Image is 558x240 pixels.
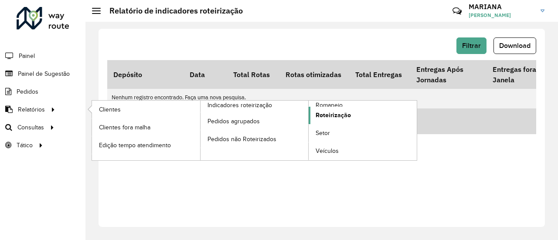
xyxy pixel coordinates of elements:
[92,101,200,118] a: Clientes
[208,117,260,126] span: Pedidos agrupados
[309,142,417,160] a: Veículos
[18,105,45,114] span: Relatórios
[92,118,200,136] a: Clientes fora malha
[410,60,487,89] th: Entregas Após Jornadas
[99,141,171,150] span: Edição tempo atendimento
[448,2,466,20] a: Contato Rápido
[279,60,349,89] th: Rotas otimizadas
[309,125,417,142] a: Setor
[208,135,276,144] span: Pedidos não Roteirizados
[17,141,33,150] span: Tático
[201,112,309,130] a: Pedidos agrupados
[17,123,44,132] span: Consultas
[462,42,481,49] span: Filtrar
[201,130,309,148] a: Pedidos não Roteirizados
[499,42,531,49] span: Download
[99,105,121,114] span: Clientes
[18,69,70,78] span: Painel de Sugestão
[92,101,309,160] a: Indicadores roteirização
[456,37,487,54] button: Filtrar
[201,101,417,160] a: Romaneio
[469,11,534,19] span: [PERSON_NAME]
[316,111,351,120] span: Roteirização
[19,51,35,61] span: Painel
[184,60,227,89] th: Data
[309,107,417,124] a: Roteirização
[99,123,150,132] span: Clientes fora malha
[92,136,200,154] a: Edição tempo atendimento
[227,60,279,89] th: Total Rotas
[316,128,330,138] span: Setor
[316,146,339,155] span: Veículos
[349,60,410,89] th: Total Entregas
[208,101,272,110] span: Indicadores roteirização
[316,101,343,110] span: Romaneio
[101,6,243,16] h2: Relatório de indicadores roteirização
[17,87,38,96] span: Pedidos
[469,3,534,11] h3: MARIANA
[107,60,184,89] th: Depósito
[493,37,536,54] button: Download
